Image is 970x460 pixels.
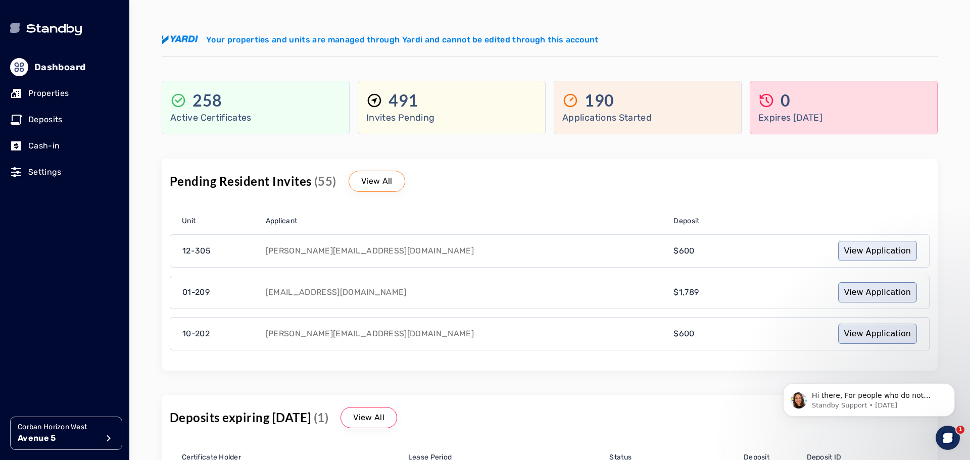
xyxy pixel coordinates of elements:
[182,286,210,298] p: 01-209
[936,426,960,450] iframe: Intercom live chat
[10,135,119,157] a: Cash-in
[314,174,336,188] span: (55)
[838,282,917,302] a: View Application
[10,82,119,105] a: Properties
[838,324,917,344] a: View Application
[314,410,328,425] span: (1)
[361,175,393,187] p: View All
[28,166,62,178] p: Settings
[341,407,397,428] a: View All
[182,328,210,340] p: 10-202
[266,288,407,296] p: [EMAIL_ADDRESS][DOMAIN_NAME]
[18,432,99,444] p: Avenue 5
[562,111,733,125] p: Applications Started
[768,362,970,433] iframe: Intercom notifications message
[28,140,60,152] p: Cash-in
[366,111,537,125] p: Invites Pending
[266,216,298,226] span: Applicant
[28,87,69,99] p: Properties
[956,426,964,434] span: 1
[10,161,119,183] a: Settings
[182,245,211,257] p: 12-305
[170,173,336,189] p: Pending Resident Invites
[758,111,929,125] p: Expires [DATE]
[389,90,418,111] p: 491
[673,286,699,298] p: $1,789
[585,90,614,111] p: 190
[10,56,119,78] a: Dashboard
[192,90,222,111] p: 258
[10,109,119,131] a: Deposits
[34,60,85,74] p: Dashboard
[673,245,694,257] p: $600
[781,90,791,111] p: 0
[349,171,405,192] a: View All
[673,328,694,340] p: $600
[206,34,599,46] p: Your properties and units are managed through Yardi and cannot be edited through this account
[266,330,474,338] p: [PERSON_NAME][EMAIL_ADDRESS][DOMAIN_NAME]
[162,35,198,44] img: yardi
[673,216,699,226] span: Deposit
[170,111,341,125] p: Active Certificates
[170,410,328,426] p: Deposits expiring [DATE]
[353,412,384,424] p: View All
[182,216,196,226] span: Unit
[18,422,99,432] p: Corban Horizon West
[10,417,122,450] button: Corban Horizon WestAvenue 5
[28,114,63,126] p: Deposits
[838,241,917,261] a: View Application
[266,247,474,255] p: [PERSON_NAME][EMAIL_ADDRESS][DOMAIN_NAME]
